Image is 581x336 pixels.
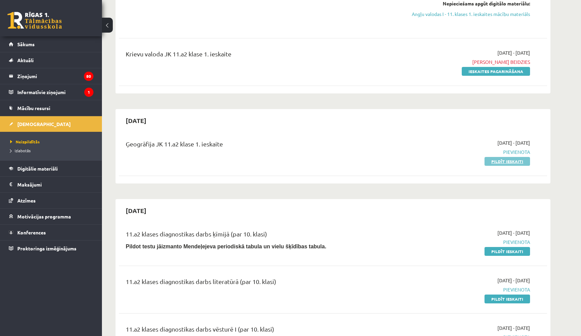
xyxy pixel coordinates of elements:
[17,229,46,235] span: Konferences
[17,165,58,172] span: Digitālie materiāli
[17,57,34,63] span: Aktuāli
[17,68,93,84] legend: Ziņojumi
[17,84,93,100] legend: Informatīvie ziņojumi
[402,286,530,293] span: Pievienota
[497,324,530,332] span: [DATE] - [DATE]
[10,147,95,154] a: Izlabotās
[485,295,530,303] a: Pildīt ieskaiti
[9,68,93,84] a: Ziņojumi80
[497,229,530,236] span: [DATE] - [DATE]
[126,277,392,289] div: 11.a2 klases diagnostikas darbs literatūrā (par 10. klasi)
[402,58,530,66] span: [PERSON_NAME] beidzies
[7,12,62,29] a: Rīgas 1. Tālmācības vidusskola
[497,49,530,56] span: [DATE] - [DATE]
[9,209,93,224] a: Motivācijas programma
[119,112,153,128] h2: [DATE]
[497,139,530,146] span: [DATE] - [DATE]
[9,52,93,68] a: Aktuāli
[497,277,530,284] span: [DATE] - [DATE]
[119,202,153,218] h2: [DATE]
[485,247,530,256] a: Pildīt ieskaiti
[17,213,71,219] span: Motivācijas programma
[9,84,93,100] a: Informatīvie ziņojumi1
[402,148,530,156] span: Pievienota
[9,193,93,208] a: Atzīmes
[126,244,326,249] b: Pildot testu jāizmanto Mendeļejeva periodiskā tabula un vielu šķīdības tabula.
[402,238,530,246] span: Pievienota
[9,241,93,256] a: Proktoringa izmēģinājums
[462,67,530,76] a: Ieskaites pagarināšana
[17,177,93,192] legend: Maksājumi
[17,245,76,251] span: Proktoringa izmēģinājums
[84,88,93,97] i: 1
[17,197,36,204] span: Atzīmes
[17,121,71,127] span: [DEMOGRAPHIC_DATA]
[9,225,93,240] a: Konferences
[10,139,40,144] span: Neizpildītās
[9,177,93,192] a: Maksājumi
[10,139,95,145] a: Neizpildītās
[17,105,50,111] span: Mācību resursi
[126,229,392,242] div: 11.a2 klases diagnostikas darbs ķīmijā (par 10. klasi)
[10,148,31,153] span: Izlabotās
[126,49,392,62] div: Krievu valoda JK 11.a2 klase 1. ieskaite
[485,157,530,166] a: Pildīt ieskaiti
[9,116,93,132] a: [DEMOGRAPHIC_DATA]
[17,41,35,47] span: Sākums
[126,139,392,152] div: Ģeogrāfija JK 11.a2 klase 1. ieskaite
[9,161,93,176] a: Digitālie materiāli
[9,36,93,52] a: Sākums
[9,100,93,116] a: Mācību resursi
[402,11,530,18] a: Angļu valodas I - 11. klases 1. ieskaites mācību materiāls
[84,72,93,81] i: 80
